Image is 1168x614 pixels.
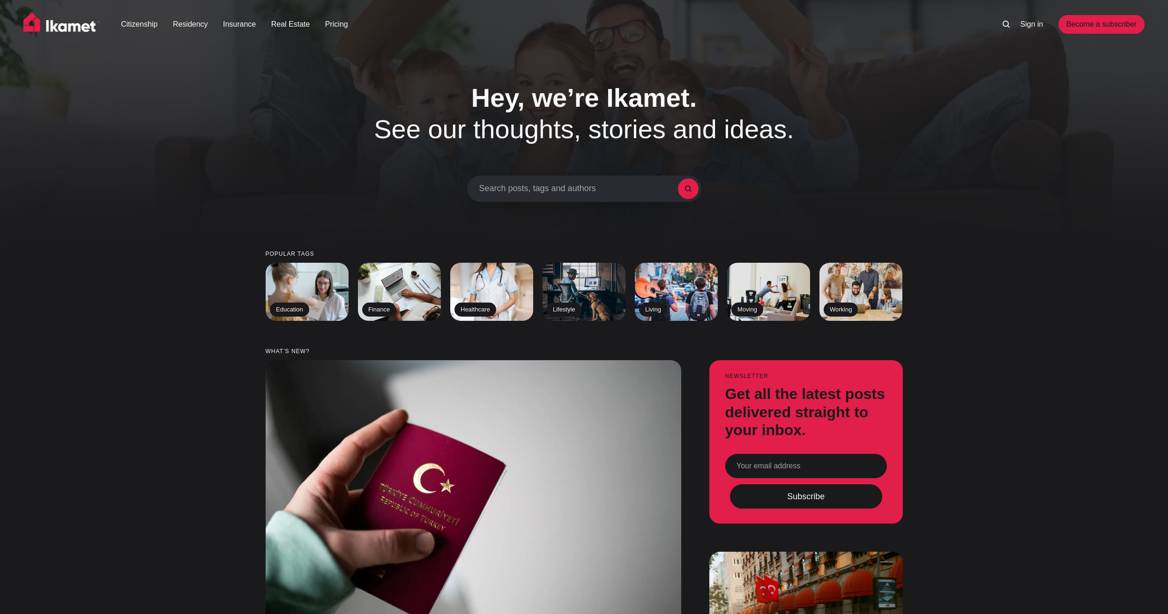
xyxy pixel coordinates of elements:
[819,263,902,321] a: Working
[731,303,763,317] h2: Moving
[345,82,823,145] h1: See our thoughts, stories and ideas.
[725,385,886,439] h3: Get all the latest posts delivered straight to your inbox.
[543,263,625,321] a: Lifestyle
[639,303,667,317] h2: Living
[362,303,396,317] h2: Finance
[450,263,533,321] a: Healthcare
[23,13,100,36] img: Ikamet home
[266,251,903,257] small: Popular tags
[729,484,882,509] button: Subscribe
[266,348,903,355] small: What’s new?
[325,19,348,30] a: Pricing
[725,454,886,478] input: Your email address
[725,373,886,379] small: Newsletter
[121,19,157,30] a: Citizenship
[824,303,858,317] h2: Working
[479,184,678,194] span: Search posts, tags and authors
[1058,15,1145,34] a: Become a subscriber
[727,263,810,321] a: Moving
[1020,19,1043,30] a: Sign in
[471,83,697,112] span: Hey, we’re Ikamet.
[271,19,310,30] a: Real Estate
[270,303,309,317] h2: Education
[266,263,349,321] a: Education
[635,263,718,321] a: Living
[454,303,496,317] h2: Healthcare
[358,263,441,321] a: Finance
[173,19,208,30] a: Residency
[223,19,256,30] a: Insurance
[547,303,581,317] h2: Lifestyle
